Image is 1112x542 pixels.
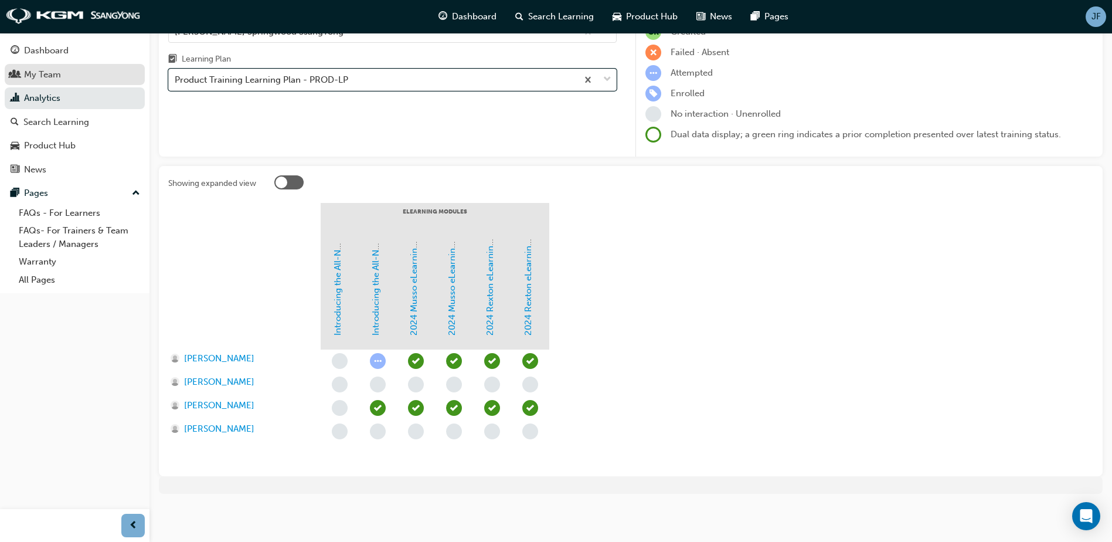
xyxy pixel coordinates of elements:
[613,9,621,24] span: car-icon
[408,377,424,392] span: learningRecordVerb_NONE-icon
[184,352,254,365] span: [PERSON_NAME]
[6,8,141,25] img: kgm
[14,204,145,222] a: FAQs - For Learners
[452,10,497,23] span: Dashboard
[5,38,145,182] button: DashboardMy TeamAnalyticsSearch LearningProduct HubNews
[24,187,48,200] div: Pages
[184,375,254,389] span: [PERSON_NAME]
[168,55,177,65] span: learningplan-icon
[671,67,713,78] span: Attempted
[484,353,500,369] span: learningRecordVerb_PASS-icon
[484,400,500,416] span: learningRecordVerb_PASS-icon
[175,73,348,87] div: Product Training Learning Plan - PROD-LP
[5,182,145,204] button: Pages
[687,5,742,29] a: news-iconNews
[671,109,781,119] span: No interaction · Unenrolled
[24,68,61,82] div: My Team
[5,111,145,133] a: Search Learning
[5,87,145,109] a: Analytics
[370,144,381,336] a: Introducing the All-New KGM [PERSON_NAME]
[446,424,462,439] span: learningRecordVerb_NONE-icon
[528,10,594,23] span: Search Learning
[14,271,145,289] a: All Pages
[506,5,603,29] a: search-iconSearch Learning
[332,353,348,369] span: learningRecordVerb_NONE-icon
[24,44,69,57] div: Dashboard
[5,64,145,86] a: My Team
[332,400,348,416] span: learningRecordVerb_NONE-icon
[429,5,506,29] a: guage-iconDashboard
[751,9,760,24] span: pages-icon
[332,424,348,439] span: learningRecordVerb_NONE-icon
[742,5,798,29] a: pages-iconPages
[11,188,19,199] span: pages-icon
[484,377,500,392] span: learningRecordVerb_NONE-icon
[408,424,424,439] span: learningRecordVerb_NONE-icon
[515,9,523,24] span: search-icon
[370,353,386,369] span: learningRecordVerb_ATTEMPT-icon
[710,10,732,23] span: News
[645,65,661,81] span: learningRecordVerb_ATTEMPT-icon
[132,186,140,201] span: up-icon
[408,400,424,416] span: learningRecordVerb_PASS-icon
[171,375,310,389] a: [PERSON_NAME]
[182,53,231,65] div: Learning Plan
[522,400,538,416] span: learningRecordVerb_COMPLETE-icon
[129,519,138,533] span: prev-icon
[184,422,254,436] span: [PERSON_NAME]
[11,46,19,56] span: guage-icon
[332,186,343,336] a: Introducing the All-New KGM Actyon
[522,377,538,392] span: learningRecordVerb_NONE-icon
[408,353,424,369] span: learningRecordVerb_PASS-icon
[24,163,46,177] div: News
[438,9,447,24] span: guage-icon
[370,377,386,392] span: learningRecordVerb_NONE-icon
[1091,10,1101,23] span: JF
[11,93,19,104] span: chart-icon
[332,377,348,392] span: learningRecordVerb_NONE-icon
[446,400,462,416] span: learningRecordVerb_COMPLETE-icon
[14,222,145,253] a: FAQs- For Trainers & Team Leaders / Managers
[5,40,145,62] a: Dashboard
[645,45,661,60] span: learningRecordVerb_FAIL-icon
[370,424,386,439] span: learningRecordVerb_NONE-icon
[171,399,310,412] a: [PERSON_NAME]
[14,253,145,271] a: Warranty
[603,5,687,29] a: car-iconProduct Hub
[5,135,145,157] a: Product Hub
[11,141,19,151] span: car-icon
[522,424,538,439] span: learningRecordVerb_NONE-icon
[23,116,89,129] div: Search Learning
[321,203,549,232] div: eLearning Modules
[764,10,788,23] span: Pages
[671,129,1061,140] span: Dual data display; a green ring indicates a prior completion presented over latest training status.
[671,88,705,99] span: Enrolled
[184,399,254,412] span: [PERSON_NAME]
[171,422,310,436] a: [PERSON_NAME]
[446,353,462,369] span: learningRecordVerb_COMPLETE-icon
[645,106,661,122] span: learningRecordVerb_NONE-icon
[11,117,19,128] span: search-icon
[671,47,729,57] span: Failed · Absent
[522,353,538,369] span: learningRecordVerb_COMPLETE-icon
[11,70,19,80] span: people-icon
[5,159,145,181] a: News
[626,10,678,23] span: Product Hub
[370,400,386,416] span: learningRecordVerb_PASS-icon
[11,165,19,175] span: news-icon
[1086,6,1106,27] button: JF
[168,178,256,189] div: Showing expanded view
[645,86,661,101] span: learningRecordVerb_ENROLL-icon
[24,139,76,153] div: Product Hub
[171,352,310,365] a: [PERSON_NAME]
[1072,502,1100,530] div: Open Intercom Messenger
[484,424,500,439] span: learningRecordVerb_NONE-icon
[446,377,462,392] span: learningRecordVerb_NONE-icon
[696,9,705,24] span: news-icon
[603,72,611,87] span: down-icon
